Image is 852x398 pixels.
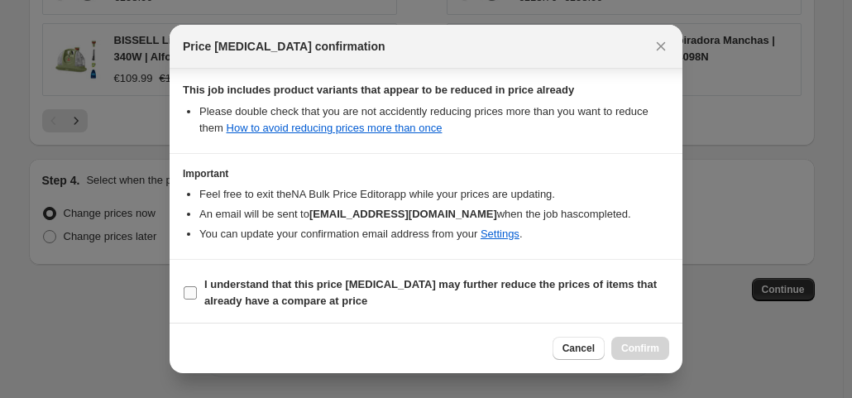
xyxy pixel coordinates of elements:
[562,342,595,355] span: Cancel
[183,84,574,96] b: This job includes product variants that appear to be reduced in price already
[183,167,669,180] h3: Important
[649,35,673,58] button: Close
[183,38,385,55] span: Price [MEDICAL_DATA] confirmation
[309,208,497,220] b: [EMAIL_ADDRESS][DOMAIN_NAME]
[481,228,519,240] a: Settings
[199,103,669,137] li: Please double check that you are not accidently reducing prices more than you want to reduce them
[553,337,605,360] button: Cancel
[199,186,669,203] li: Feel free to exit the NA Bulk Price Editor app while your prices are updating.
[199,226,669,242] li: You can update your confirmation email address from your .
[199,206,669,223] li: An email will be sent to when the job has completed .
[227,122,443,134] a: How to avoid reducing prices more than once
[204,278,657,307] b: I understand that this price [MEDICAL_DATA] may further reduce the prices of items that already h...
